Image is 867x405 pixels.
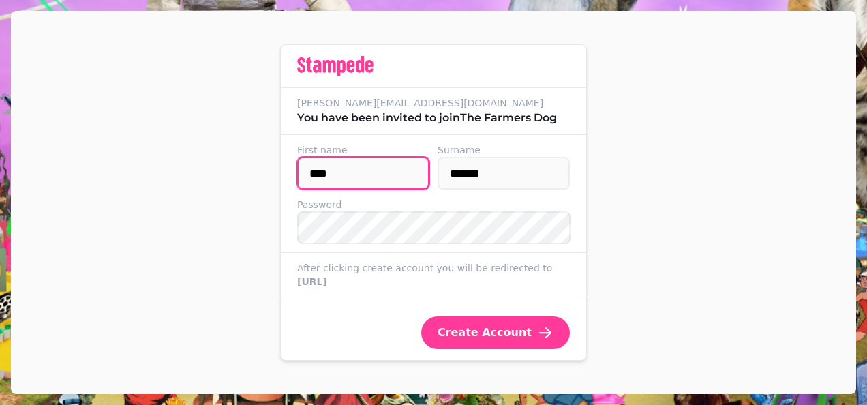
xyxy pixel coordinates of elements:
button: Create Account [421,316,570,349]
strong: [URL] [297,276,327,287]
label: First name [297,143,429,157]
label: Surname [438,143,570,157]
label: [PERSON_NAME][EMAIL_ADDRESS][DOMAIN_NAME] [297,96,570,110]
span: Create Account [438,327,532,338]
label: Password [297,198,570,211]
label: After clicking create account you will be redirected to [297,261,570,288]
p: You have been invited to join The Farmers Dog [297,110,570,126]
